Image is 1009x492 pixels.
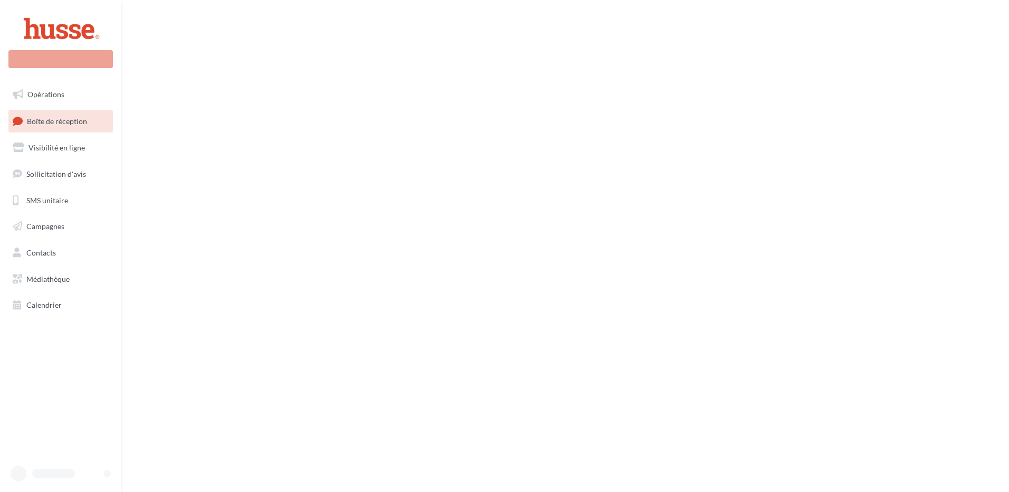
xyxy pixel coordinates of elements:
a: Contacts [6,242,115,264]
a: SMS unitaire [6,190,115,212]
span: Campagnes [26,222,64,231]
a: Médiathèque [6,268,115,290]
a: Opérations [6,83,115,106]
span: Visibilité en ligne [28,143,85,152]
span: SMS unitaire [26,195,68,204]
a: Visibilité en ligne [6,137,115,159]
span: Contacts [26,248,56,257]
span: Sollicitation d'avis [26,169,86,178]
span: Médiathèque [26,275,70,283]
a: Sollicitation d'avis [6,163,115,185]
div: Nouvelle campagne [8,50,113,68]
span: Opérations [27,90,64,99]
a: Calendrier [6,294,115,316]
a: Boîte de réception [6,110,115,133]
span: Boîte de réception [27,116,87,125]
a: Campagnes [6,215,115,238]
span: Calendrier [26,300,62,309]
